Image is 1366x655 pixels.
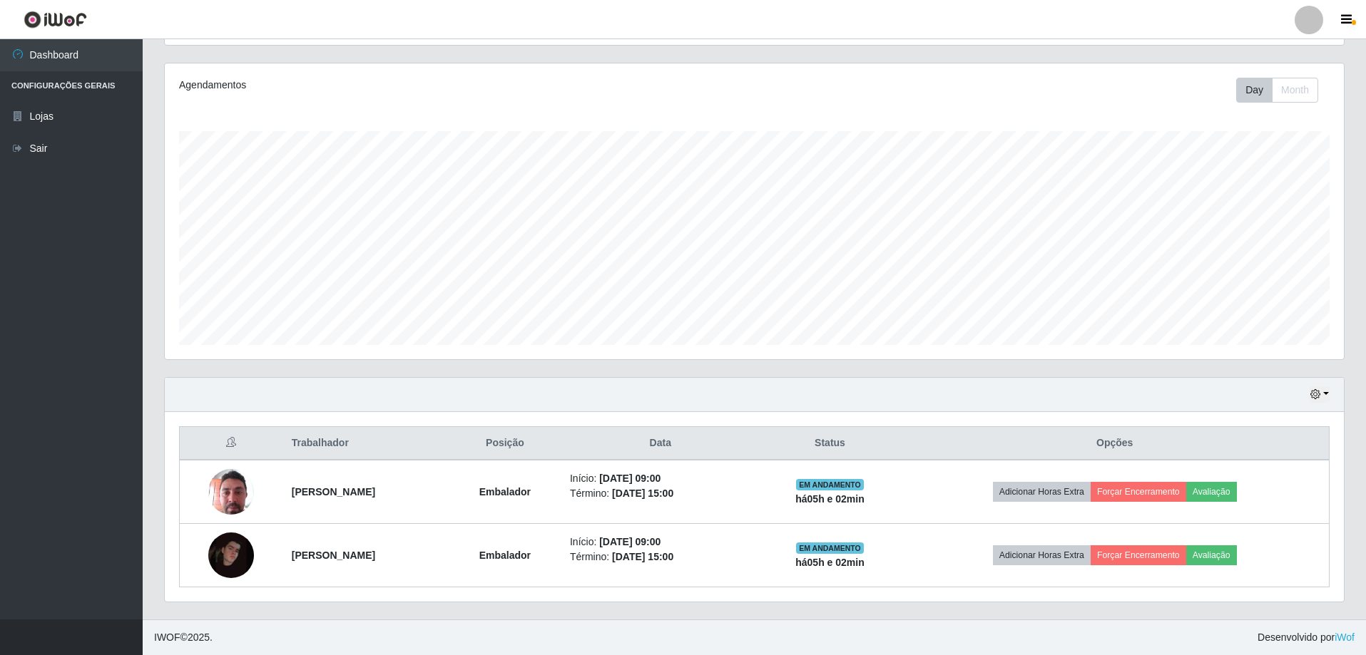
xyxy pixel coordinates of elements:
[599,473,661,484] time: [DATE] 09:00
[570,471,751,486] li: Início:
[292,550,375,561] strong: [PERSON_NAME]
[599,536,661,547] time: [DATE] 09:00
[1091,482,1186,502] button: Forçar Encerramento
[1236,78,1318,103] div: First group
[1236,78,1330,103] div: Toolbar with button groups
[154,630,213,645] span: © 2025 .
[479,486,531,497] strong: Embalador
[1272,78,1318,103] button: Month
[570,535,751,550] li: Início:
[760,427,901,460] th: Status
[479,550,531,561] strong: Embalador
[795,557,865,568] strong: há 05 h e 02 min
[570,550,751,564] li: Término:
[292,486,375,497] strong: [PERSON_NAME]
[612,488,673,499] time: [DATE] 15:00
[24,11,87,29] img: CoreUI Logo
[1335,631,1355,643] a: iWof
[449,427,561,460] th: Posição
[1186,545,1237,565] button: Avaliação
[900,427,1329,460] th: Opções
[1258,630,1355,645] span: Desenvolvido por
[1091,545,1186,565] button: Forçar Encerramento
[993,545,1091,565] button: Adicionar Horas Extra
[208,461,254,522] img: 1715790997099.jpeg
[1186,482,1237,502] button: Avaliação
[612,551,673,562] time: [DATE] 15:00
[795,493,865,505] strong: há 05 h e 02 min
[993,482,1091,502] button: Adicionar Horas Extra
[154,631,180,643] span: IWOF
[283,427,449,460] th: Trabalhador
[208,532,254,578] img: 1754262988923.jpeg
[796,479,864,490] span: EM ANDAMENTO
[570,486,751,501] li: Término:
[179,78,646,93] div: Agendamentos
[1236,78,1273,103] button: Day
[561,427,760,460] th: Data
[796,542,864,554] span: EM ANDAMENTO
